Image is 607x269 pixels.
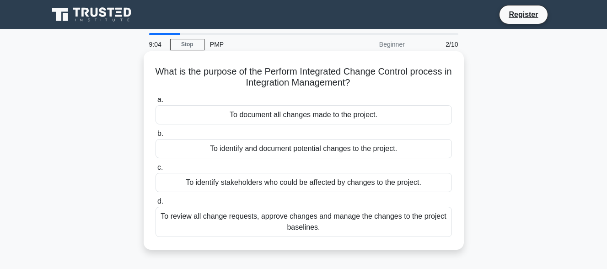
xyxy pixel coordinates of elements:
div: Beginner [330,35,410,54]
div: 2/10 [410,35,464,54]
div: 9:04 [144,35,170,54]
div: To review all change requests, approve changes and manage the changes to the project baselines. [156,207,452,237]
div: To identify and document potential changes to the project. [156,139,452,158]
a: Register [503,9,543,20]
div: PMP [204,35,330,54]
div: To document all changes made to the project. [156,105,452,124]
a: Stop [170,39,204,50]
span: b. [157,129,163,137]
span: d. [157,197,163,205]
h5: What is the purpose of the Perform Integrated Change Control process in Integration Management? [155,66,453,89]
span: a. [157,96,163,103]
div: To identify stakeholders who could be affected by changes to the project. [156,173,452,192]
span: c. [157,163,163,171]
